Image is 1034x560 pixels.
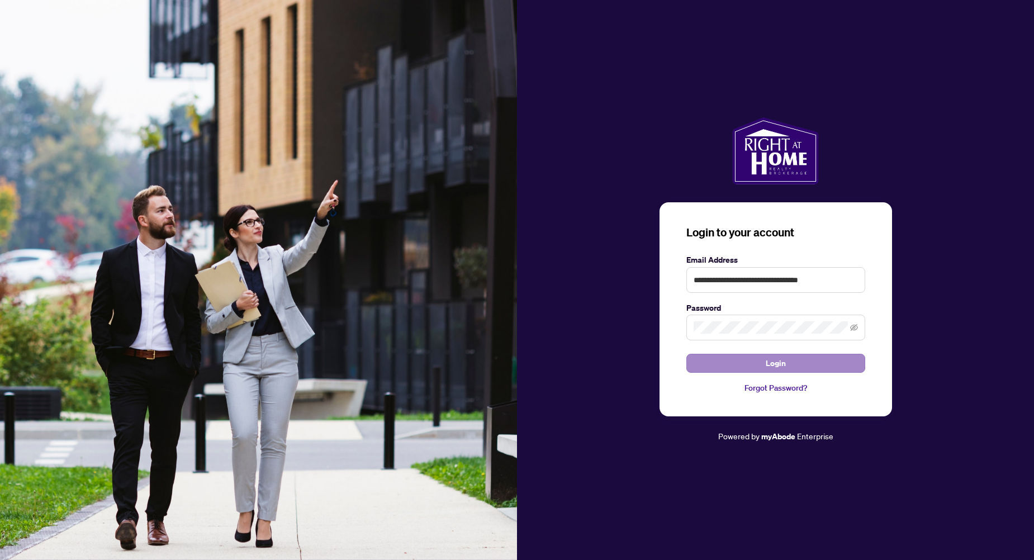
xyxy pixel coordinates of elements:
span: Enterprise [797,431,833,441]
a: Forgot Password? [686,382,865,394]
span: eye-invisible [850,324,858,331]
span: Powered by [718,431,760,441]
h3: Login to your account [686,225,865,240]
label: Password [686,302,865,314]
label: Email Address [686,254,865,266]
a: myAbode [761,430,795,443]
button: Login [686,354,865,373]
img: ma-logo [732,117,819,184]
span: Login [766,354,786,372]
